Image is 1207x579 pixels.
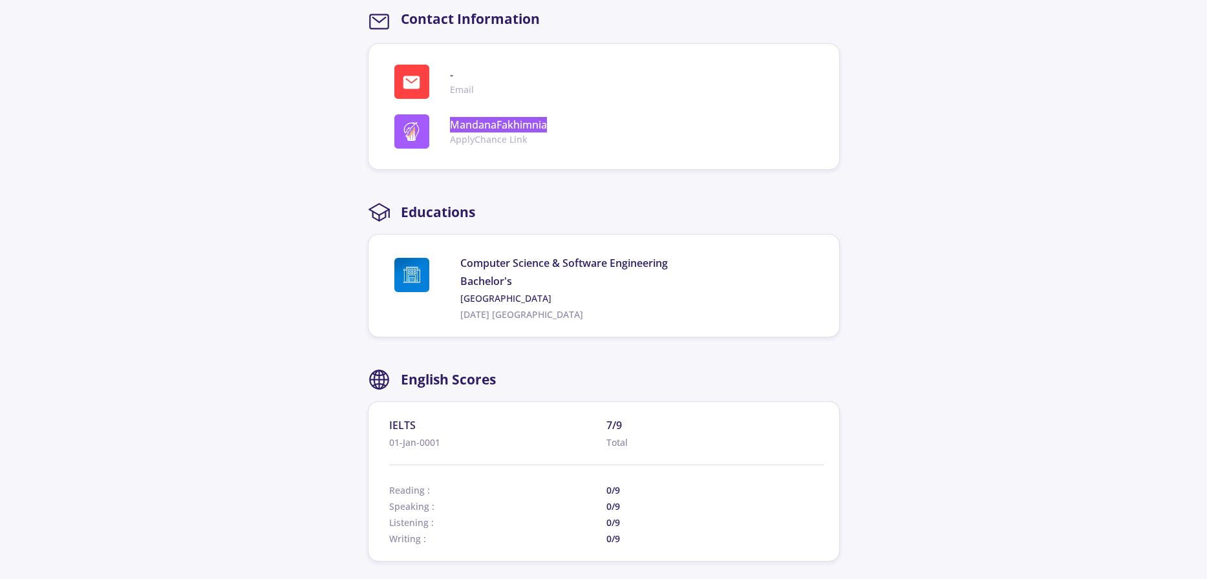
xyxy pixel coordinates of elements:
span: Total [606,436,824,449]
span: 0/9 [606,500,824,513]
span: MandanaFakhimnia [450,117,547,132]
span: [DATE] [GEOGRAPHIC_DATA] [460,308,818,321]
h2: Educations [401,204,475,220]
span: 7/9 [606,417,824,433]
h2: Contact Information [401,11,540,27]
span: 0/9 [606,532,824,545]
span: 0/9 [606,483,824,497]
span: 01-Jan-0001 [389,436,606,449]
span: Reading : [389,483,606,497]
span: 0/9 [606,516,824,529]
span: Computer Science & Software Engineering [460,255,818,271]
img: logo [402,122,421,141]
a: [GEOGRAPHIC_DATA] [460,291,818,305]
span: Writing : [389,532,606,545]
span: ApplyChance Link [450,132,547,146]
span: Bachelor's [460,273,818,289]
span: - [450,67,474,83]
span: IELTS [389,417,606,433]
span: Listening : [389,516,606,529]
span: Speaking : [389,500,606,513]
h2: English Scores [401,372,496,388]
img: Isfahan University of Technology logo [394,258,429,292]
span: Email [450,83,474,96]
